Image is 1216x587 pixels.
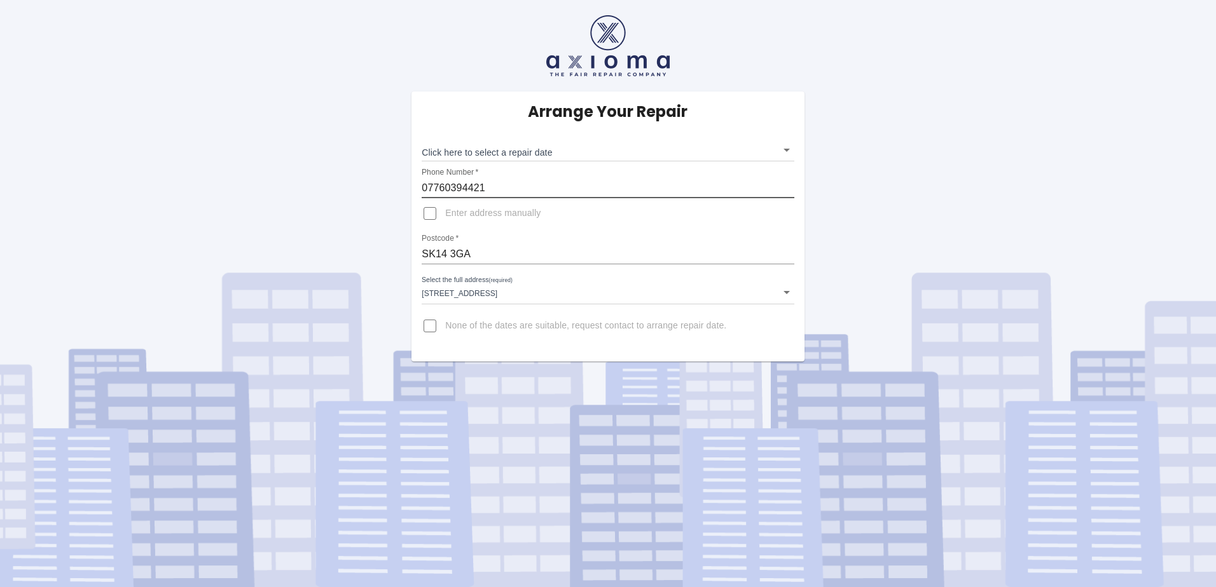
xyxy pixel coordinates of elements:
[546,15,670,76] img: axioma
[422,233,459,244] label: Postcode
[422,275,513,285] label: Select the full address
[422,281,794,304] div: [STREET_ADDRESS]
[445,207,541,220] span: Enter address manually
[445,320,726,332] span: None of the dates are suitable, request contact to arrange repair date.
[489,278,513,283] small: (required)
[422,167,478,178] label: Phone Number
[528,102,687,122] h5: Arrange Your Repair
